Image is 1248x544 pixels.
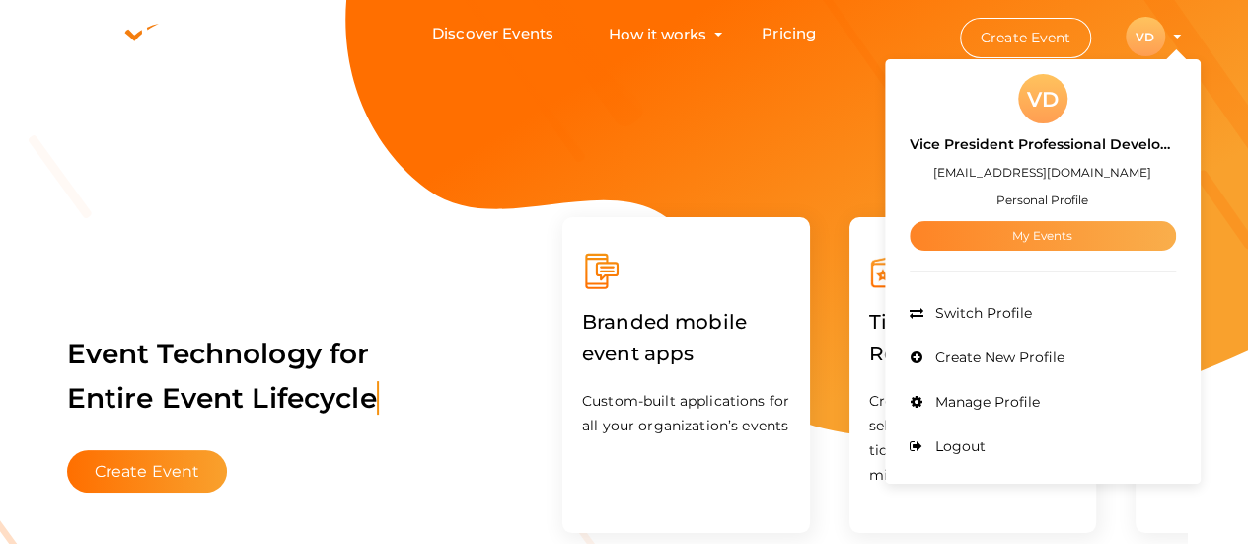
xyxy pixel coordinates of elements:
[67,450,228,493] button: Create Event
[582,346,790,364] a: Branded mobile event apps
[582,291,790,384] label: Branded mobile event apps
[603,16,712,52] button: How it works
[1120,16,1171,57] button: VD
[910,133,1176,156] label: Vice President Professional Development
[1018,74,1067,123] div: VD
[67,381,379,415] span: Entire Event Lifecycle
[933,161,1151,184] label: [EMAIL_ADDRESS][DOMAIN_NAME]
[996,193,1088,207] small: Personal Profile
[869,346,1077,364] a: Ticketing & Registration
[930,393,1040,411] span: Manage Profile
[1126,17,1165,56] div: VD
[432,16,553,52] a: Discover Events
[910,221,1176,251] a: My Events
[582,389,790,438] p: Custom-built applications for all your organization’s events
[67,307,379,445] label: Event Technology for
[869,291,1077,384] label: Ticketing & Registration
[869,389,1077,488] p: Create your event and start selling your tickets/registrations in minutes.
[1126,30,1165,44] profile-pic: VD
[930,437,986,455] span: Logout
[960,18,1092,58] button: Create Event
[930,349,1064,366] span: Create New Profile
[930,304,1032,322] span: Switch Profile
[762,16,816,52] a: Pricing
